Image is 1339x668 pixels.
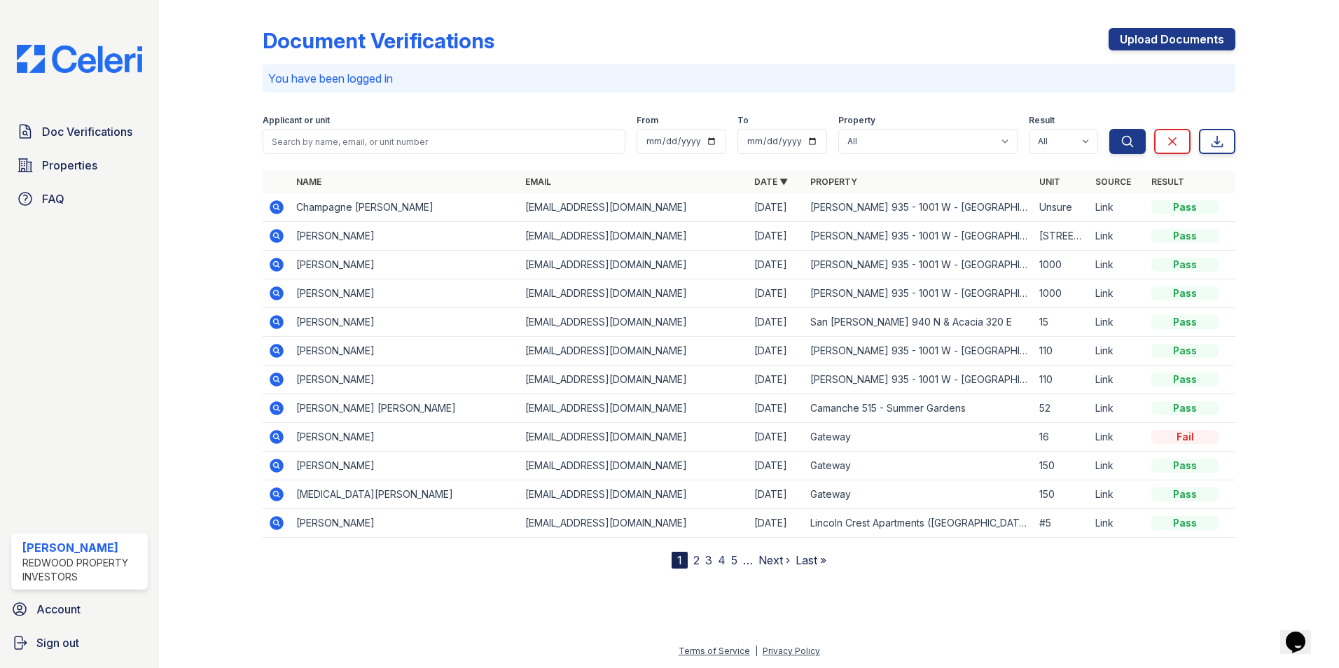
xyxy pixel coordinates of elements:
a: 5 [731,553,737,567]
div: Document Verifications [263,28,494,53]
td: [DATE] [749,251,805,279]
td: [DATE] [749,394,805,423]
td: Link [1090,193,1146,222]
a: Doc Verifications [11,118,148,146]
a: Properties [11,151,148,179]
td: [DATE] [749,480,805,509]
td: Link [1090,222,1146,251]
label: Applicant or unit [263,115,330,126]
td: [EMAIL_ADDRESS][DOMAIN_NAME] [520,308,749,337]
a: Terms of Service [679,646,750,656]
a: Date ▼ [754,176,788,187]
p: You have been logged in [268,70,1230,87]
td: [EMAIL_ADDRESS][DOMAIN_NAME] [520,279,749,308]
div: Pass [1151,258,1219,272]
td: [EMAIL_ADDRESS][DOMAIN_NAME] [520,251,749,279]
a: Name [296,176,321,187]
img: CE_Logo_Blue-a8612792a0a2168367f1c8372b55b34899dd931a85d93a1a3d3e32e68fde9ad4.png [6,45,153,73]
td: Gateway [805,480,1034,509]
td: San [PERSON_NAME] 940 N & Acacia 320 E [805,308,1034,337]
div: Pass [1151,200,1219,214]
td: 52 [1034,394,1090,423]
td: Champagne [PERSON_NAME] [291,193,520,222]
td: [DATE] [749,423,805,452]
a: Property [810,176,857,187]
td: [DATE] [749,337,805,366]
td: [PERSON_NAME] [291,366,520,394]
span: Sign out [36,634,79,651]
label: Result [1029,115,1055,126]
div: Redwood Property Investors [22,556,142,584]
div: Pass [1151,229,1219,243]
td: [EMAIL_ADDRESS][DOMAIN_NAME] [520,337,749,366]
td: #5 [1034,509,1090,538]
a: Next › [758,553,790,567]
div: [PERSON_NAME] [22,539,142,556]
td: Link [1090,509,1146,538]
td: [PERSON_NAME] [291,337,520,366]
td: [EMAIL_ADDRESS][DOMAIN_NAME] [520,366,749,394]
span: Account [36,601,81,618]
span: Properties [42,157,97,174]
td: [DATE] [749,193,805,222]
div: | [755,646,758,656]
td: [EMAIL_ADDRESS][DOMAIN_NAME] [520,193,749,222]
a: Source [1095,176,1131,187]
td: [PERSON_NAME] [291,251,520,279]
td: Gateway [805,423,1034,452]
a: Result [1151,176,1184,187]
td: 16 [1034,423,1090,452]
td: [PERSON_NAME] [PERSON_NAME] [291,394,520,423]
td: 1000 [1034,279,1090,308]
td: [DATE] [749,509,805,538]
td: [PERSON_NAME] 935 - 1001 W - [GEOGRAPHIC_DATA] Apartments [805,251,1034,279]
label: To [737,115,749,126]
input: Search by name, email, or unit number [263,129,625,154]
iframe: chat widget [1280,612,1325,654]
td: [PERSON_NAME] 935 - 1001 W - [GEOGRAPHIC_DATA] Apartments [805,366,1034,394]
td: 150 [1034,452,1090,480]
div: 1 [672,552,688,569]
div: Pass [1151,286,1219,300]
td: [DATE] [749,308,805,337]
a: 3 [705,553,712,567]
a: Sign out [6,629,153,657]
label: Property [838,115,875,126]
td: [PERSON_NAME] [291,279,520,308]
td: [PERSON_NAME] [291,452,520,480]
td: Link [1090,308,1146,337]
td: [DATE] [749,452,805,480]
a: Upload Documents [1109,28,1235,50]
span: Doc Verifications [42,123,132,140]
td: 110 [1034,337,1090,366]
div: Pass [1151,344,1219,358]
td: [PERSON_NAME] 935 - 1001 W - [GEOGRAPHIC_DATA] Apartments [805,222,1034,251]
td: [STREET_ADDRESS][PERSON_NAME] [1034,222,1090,251]
div: Fail [1151,430,1219,444]
td: [DATE] [749,366,805,394]
td: [DATE] [749,222,805,251]
td: Link [1090,423,1146,452]
td: [EMAIL_ADDRESS][DOMAIN_NAME] [520,394,749,423]
td: [PERSON_NAME] 935 - 1001 W - [GEOGRAPHIC_DATA] Apartments [805,337,1034,366]
td: Link [1090,279,1146,308]
div: Pass [1151,487,1219,501]
td: Link [1090,251,1146,279]
td: 15 [1034,308,1090,337]
td: 150 [1034,480,1090,509]
td: Unsure [1034,193,1090,222]
label: From [637,115,658,126]
a: Last » [796,553,826,567]
td: Lincoln Crest Apartments ([GEOGRAPHIC_DATA]) [805,509,1034,538]
td: [EMAIL_ADDRESS][DOMAIN_NAME] [520,222,749,251]
td: [EMAIL_ADDRESS][DOMAIN_NAME] [520,509,749,538]
td: [DATE] [749,279,805,308]
a: Privacy Policy [763,646,820,656]
td: [EMAIL_ADDRESS][DOMAIN_NAME] [520,423,749,452]
td: [PERSON_NAME] [291,308,520,337]
td: [PERSON_NAME] 935 - 1001 W - [GEOGRAPHIC_DATA] Apartments [805,279,1034,308]
a: FAQ [11,185,148,213]
td: [PERSON_NAME] [291,509,520,538]
td: Link [1090,337,1146,366]
td: [PERSON_NAME] [291,222,520,251]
